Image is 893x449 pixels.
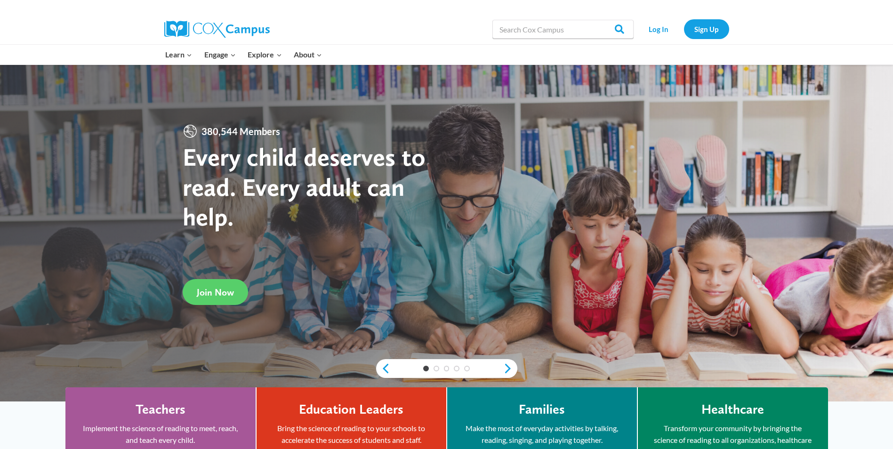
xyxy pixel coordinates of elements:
[492,20,634,39] input: Search Cox Campus
[271,422,432,446] p: Bring the science of reading to your schools to accelerate the success of students and staff.
[454,366,459,371] a: 4
[434,366,439,371] a: 2
[376,363,390,374] a: previous
[464,366,470,371] a: 5
[248,48,282,61] span: Explore
[701,401,764,417] h4: Healthcare
[165,48,192,61] span: Learn
[444,366,450,371] a: 3
[80,422,241,446] p: Implement the science of reading to meet, reach, and teach every child.
[638,19,679,39] a: Log In
[423,366,429,371] a: 1
[461,422,623,446] p: Make the most of everyday activities by talking, reading, singing, and playing together.
[198,124,284,139] span: 380,544 Members
[299,401,403,417] h4: Education Leaders
[183,279,248,305] a: Join Now
[684,19,729,39] a: Sign Up
[164,21,270,38] img: Cox Campus
[519,401,565,417] h4: Families
[376,359,517,378] div: content slider buttons
[294,48,322,61] span: About
[136,401,185,417] h4: Teachers
[503,363,517,374] a: next
[160,45,328,64] nav: Primary Navigation
[183,142,426,232] strong: Every child deserves to read. Every adult can help.
[204,48,236,61] span: Engage
[197,287,234,298] span: Join Now
[638,19,729,39] nav: Secondary Navigation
